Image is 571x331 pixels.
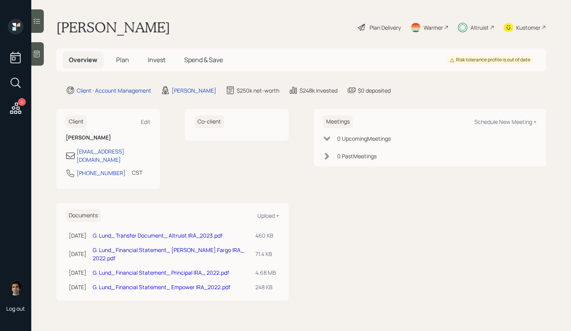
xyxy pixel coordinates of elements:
div: Edit [141,118,151,125]
div: 71.4 KB [255,250,276,258]
div: 4 [18,98,26,106]
h1: [PERSON_NAME] [56,19,170,36]
div: Risk tolerance profile is out of date [450,57,530,63]
div: [DATE] [69,231,86,240]
div: [DATE] [69,250,86,258]
div: Schedule New Meeting + [474,118,537,125]
h6: Documents [66,209,101,222]
a: G. Lund_ Financial Statement_ Principal IRA_ 2022.pdf [93,269,229,276]
a: G. Lund_ Transfer Document_ Altruist IRA_2023.pdf [93,232,223,239]
div: [DATE] [69,283,86,291]
span: Overview [69,55,97,64]
div: Plan Delivery [370,23,401,32]
div: $248k invested [300,86,338,95]
div: 0 Upcoming Meeting s [337,134,391,143]
div: Kustomer [516,23,540,32]
div: [DATE] [69,268,86,277]
div: CST [132,168,142,177]
div: Warmer [424,23,443,32]
h6: Client [66,115,87,128]
div: Client · Account Management [77,86,151,95]
div: [PERSON_NAME] [172,86,216,95]
div: 0 Past Meeting s [337,152,377,160]
span: Invest [148,55,165,64]
img: harrison-schaefer-headshot-2.png [8,280,23,295]
a: G. Lund_ Financial Statement_ [PERSON_NAME] Fargo IRA_ 2022.pdf [93,246,244,262]
div: Log out [6,305,25,312]
div: Altruist [470,23,489,32]
div: $0 deposited [358,86,391,95]
h6: Meetings [323,115,353,128]
div: 460 KB [255,231,276,240]
div: 4.68 MB [255,268,276,277]
h6: [PERSON_NAME] [66,134,151,141]
div: Upload + [257,212,279,219]
span: Spend & Save [184,55,223,64]
a: G. Lund_ Financial Statement_ Empower IRA_2022.pdf [93,283,230,291]
div: $250k net-worth [237,86,279,95]
h6: Co-client [194,115,224,128]
span: Plan [116,55,129,64]
div: [EMAIL_ADDRESS][DOMAIN_NAME] [77,147,151,164]
div: [PHONE_NUMBER] [77,169,126,177]
div: 248 KB [255,283,276,291]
